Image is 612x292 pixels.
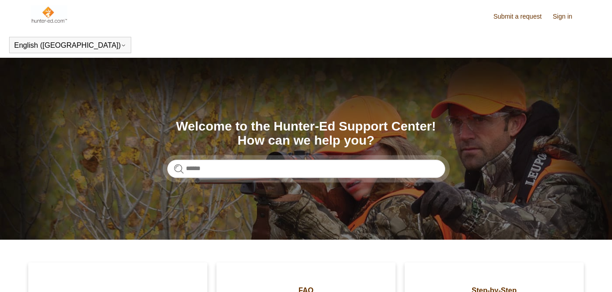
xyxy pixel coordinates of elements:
[553,12,581,21] a: Sign in
[167,120,445,148] h1: Welcome to the Hunter-Ed Support Center! How can we help you?
[14,41,126,50] button: English ([GEOGRAPHIC_DATA])
[31,5,67,24] img: Hunter-Ed Help Center home page
[167,160,445,178] input: Search
[494,12,551,21] a: Submit a request
[553,262,606,285] div: Chat Support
